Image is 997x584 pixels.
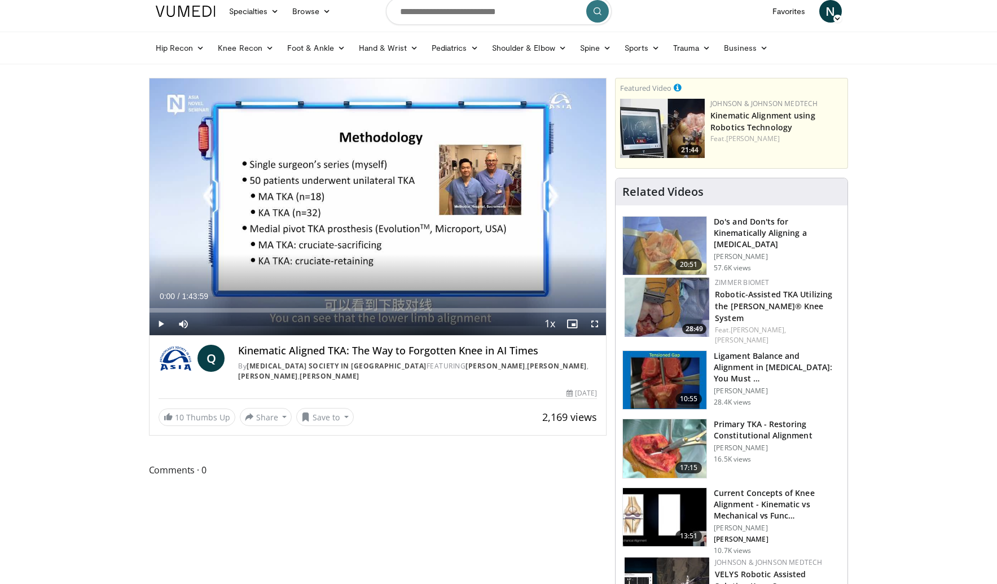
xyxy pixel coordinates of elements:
button: Play [150,313,172,335]
div: Feat. [710,134,843,144]
a: Spine [573,37,618,59]
small: Featured Video [620,83,671,93]
a: 20:51 Do's and Don'ts for Kinematically Aligning a [MEDICAL_DATA] [PERSON_NAME] 57.6K views [622,216,841,276]
h3: Current Concepts of Knee Alignment - Kinematic vs Mechanical vs Func… [714,488,841,521]
p: [PERSON_NAME] [714,387,841,396]
span: 17:15 [675,462,702,473]
span: 13:51 [675,530,702,542]
button: Fullscreen [583,313,606,335]
p: [PERSON_NAME] [714,524,841,533]
a: Robotic-Assisted TKA Utilizing the [PERSON_NAME]® Knee System [715,289,832,323]
a: 13:51 Current Concepts of Knee Alignment - Kinematic vs Mechanical vs Func… [PERSON_NAME] [PERSON... [622,488,841,555]
video-js: Video Player [150,78,607,336]
div: By FEATURING , , , [238,361,597,381]
a: Zimmer Biomet [715,278,769,287]
h3: Do's and Don'ts for Kinematically Aligning a [MEDICAL_DATA] [714,216,841,250]
a: 28:49 [625,278,709,337]
img: Arthroplasty Society in Asia [159,345,194,372]
a: Johnson & Johnson MedTech [715,557,822,567]
img: VuMedi Logo [156,6,216,17]
p: 28.4K views [714,398,751,407]
span: 28:49 [682,324,706,334]
h4: Related Videos [622,185,704,199]
a: Shoulder & Elbow [485,37,573,59]
a: Knee Recon [211,37,280,59]
div: [DATE] [566,388,597,398]
a: [PERSON_NAME] [238,371,298,381]
span: 2,169 views [542,410,597,424]
div: Feat. [715,325,838,345]
a: Sports [618,37,666,59]
h4: Kinematic Aligned TKA: The Way to Forgotten Knee in AI Times [238,345,597,357]
a: [PERSON_NAME], [731,325,786,335]
button: Mute [172,313,195,335]
img: 85482610-0380-4aae-aa4a-4a9be0c1a4f1.150x105_q85_crop-smart_upscale.jpg [620,99,705,158]
a: Johnson & Johnson MedTech [710,99,818,108]
a: [PERSON_NAME] [465,361,525,371]
p: [PERSON_NAME] [714,444,841,453]
span: 10:55 [675,393,702,405]
a: Hand & Wrist [352,37,425,59]
a: Hip Recon [149,37,212,59]
span: 0:00 [160,292,175,301]
a: Q [197,345,225,372]
img: howell_knee_1.png.150x105_q85_crop-smart_upscale.jpg [623,217,706,275]
button: Playback Rate [538,313,561,335]
a: Trauma [666,37,718,59]
button: Save to [296,408,354,426]
a: 17:15 Primary TKA - Restoring Constitutional Alignment [PERSON_NAME] 16.5K views [622,419,841,478]
p: 10.7K views [714,546,751,555]
div: Progress Bar [150,308,607,313]
img: 6ae2dc31-2d6d-425f-b60a-c0e1990a8dab.150x105_q85_crop-smart_upscale.jpg [623,419,706,478]
h3: Primary TKA - Restoring Constitutional Alignment [714,419,841,441]
a: [PERSON_NAME] [527,361,587,371]
a: [PERSON_NAME] [726,134,780,143]
a: Kinematic Alignment using Robotics Technology [710,110,815,133]
a: [MEDICAL_DATA] Society in [GEOGRAPHIC_DATA] [247,361,427,371]
img: 242016_0004_1.png.150x105_q85_crop-smart_upscale.jpg [623,351,706,410]
span: / [178,292,180,301]
p: [PERSON_NAME] [714,252,841,261]
a: Pediatrics [425,37,485,59]
p: 16.5K views [714,455,751,464]
span: 10 [175,412,184,423]
img: 8628d054-67c0-4db7-8e0b-9013710d5e10.150x105_q85_crop-smart_upscale.jpg [625,278,709,337]
button: Enable picture-in-picture mode [561,313,583,335]
p: 57.6K views [714,264,751,273]
h3: Ligament Balance and Alignment in [MEDICAL_DATA]: You Must … [714,350,841,384]
button: Share [240,408,292,426]
span: Comments 0 [149,463,607,477]
a: 21:44 [620,99,705,158]
a: 10:55 Ligament Balance and Alignment in [MEDICAL_DATA]: You Must … [PERSON_NAME] 28.4K views [622,350,841,410]
a: Business [717,37,775,59]
span: 1:43:59 [182,292,208,301]
p: [PERSON_NAME] [714,535,841,544]
img: ab6dcc5e-23fe-4b2c-862c-91d6e6d499b4.150x105_q85_crop-smart_upscale.jpg [623,488,706,547]
a: [PERSON_NAME] [300,371,359,381]
a: [PERSON_NAME] [715,335,768,345]
a: 10 Thumbs Up [159,409,235,426]
a: Foot & Ankle [280,37,352,59]
span: 21:44 [678,145,702,155]
span: 20:51 [675,259,702,270]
